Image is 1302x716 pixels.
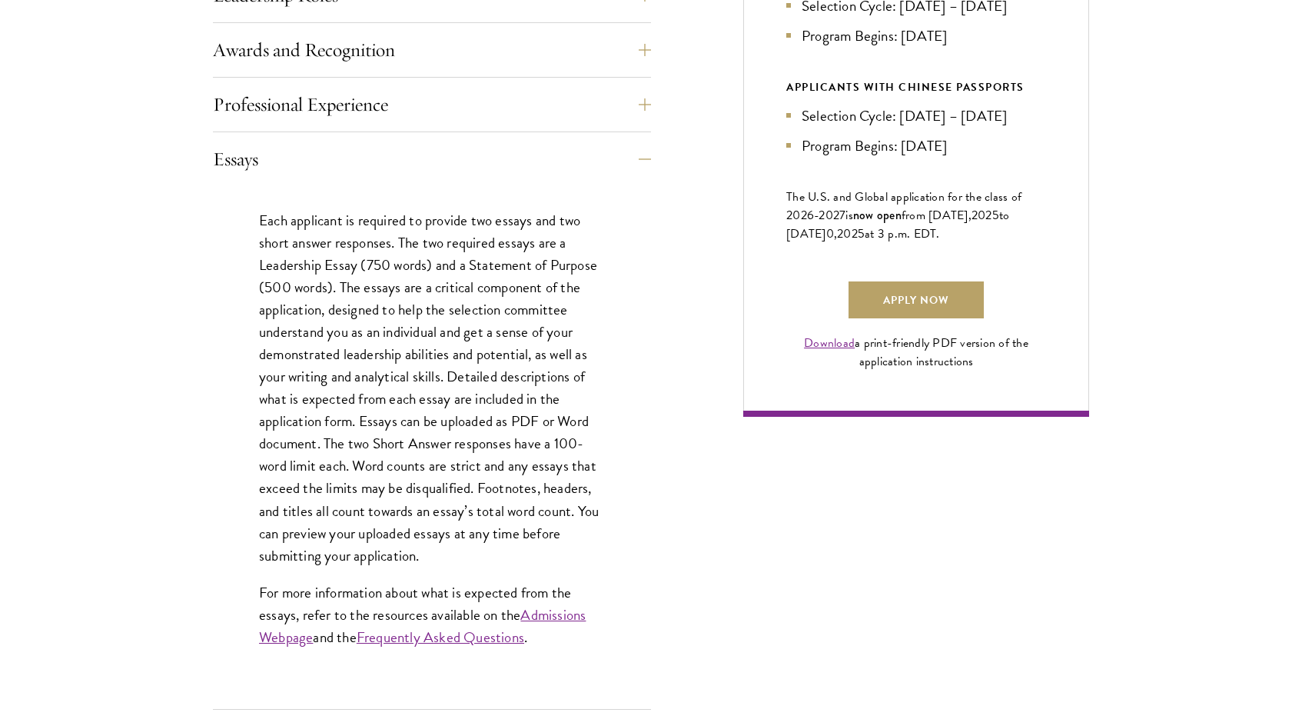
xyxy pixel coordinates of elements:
[786,135,1046,157] li: Program Begins: [DATE]
[845,206,853,225] span: is
[826,225,834,243] span: 0
[213,32,651,68] button: Awards and Recognition
[213,86,651,123] button: Professional Experience
[786,206,1009,243] span: to [DATE]
[834,225,837,243] span: ,
[786,105,1046,127] li: Selection Cycle: [DATE] – [DATE]
[865,225,940,243] span: at 3 p.m. EDT.
[786,78,1046,97] div: APPLICANTS WITH CHINESE PASSPORTS
[814,206,839,225] span: -202
[786,188,1021,225] span: The U.S. and Global application for the class of 202
[786,334,1046,371] div: a print-friendly PDF version of the application instructions
[853,206,902,224] span: now open
[804,334,855,352] a: Download
[972,206,992,225] span: 202
[858,225,865,243] span: 5
[213,141,651,178] button: Essays
[837,225,858,243] span: 202
[259,581,605,648] p: For more information about what is expected from the essays, refer to the resources available on ...
[992,206,999,225] span: 5
[259,209,605,567] p: Each applicant is required to provide two essays and two short answer responses. The two required...
[259,604,586,648] a: Admissions Webpage
[786,25,1046,47] li: Program Begins: [DATE]
[839,206,845,225] span: 7
[357,626,524,648] a: Frequently Asked Questions
[807,206,814,225] span: 6
[849,281,984,318] a: Apply Now
[902,206,972,225] span: from [DATE],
